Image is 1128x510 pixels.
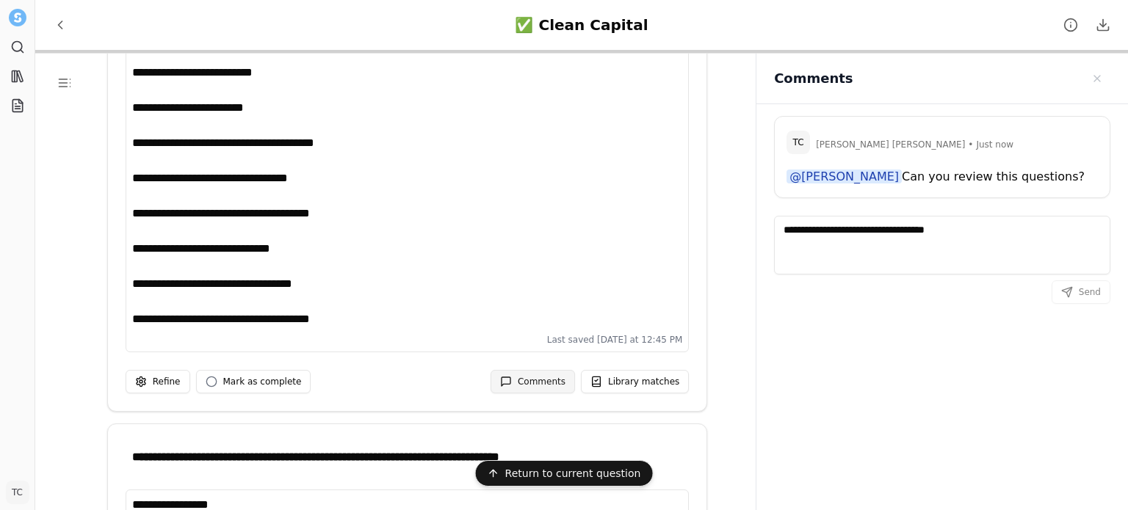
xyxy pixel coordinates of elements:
[518,376,565,387] span: Comments
[787,131,810,154] span: TC
[1084,65,1110,92] button: Close sidebar
[505,466,641,481] span: Return to current question
[608,376,679,387] span: Library matches
[902,170,1085,183] span: Can you review this questions?
[6,94,29,117] a: Projects
[547,334,683,346] span: Last saved [DATE] at 12:45 PM
[976,139,1013,150] span: Just now
[6,6,29,29] button: Settle
[475,460,654,487] button: Return to current question
[787,170,902,183] span: @[PERSON_NAME]
[491,370,575,393] button: Comments
[9,9,26,26] img: Settle
[816,139,965,150] span: [PERSON_NAME] [PERSON_NAME]
[581,370,689,393] button: Library matches
[126,370,190,393] button: Refine
[816,139,1013,150] span: •
[6,35,29,59] a: Search
[47,12,73,38] button: Back to Projects
[1057,12,1084,38] button: Project details
[153,376,181,387] span: Refine
[6,481,29,504] button: TC
[774,68,853,89] h2: Comments
[515,15,648,35] div: ✅ Clean Capital
[223,376,302,387] span: Mark as complete
[196,370,311,393] button: Mark as complete
[6,65,29,88] a: Library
